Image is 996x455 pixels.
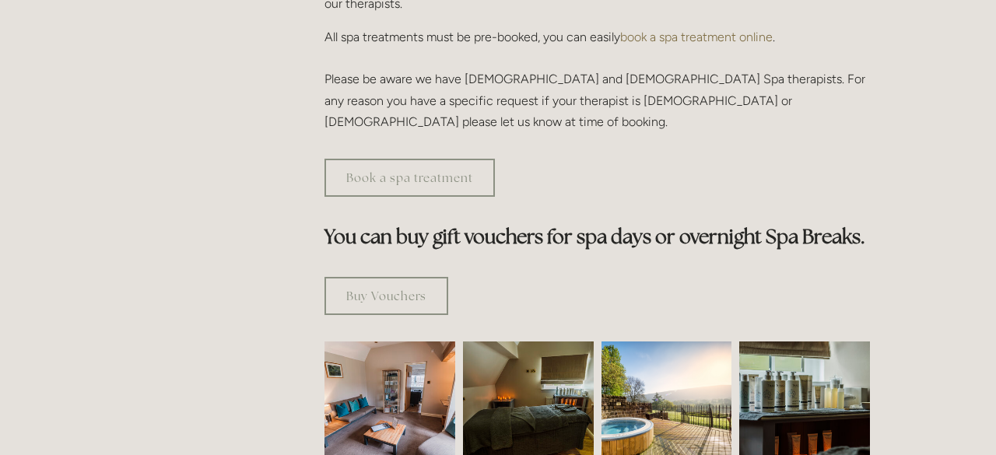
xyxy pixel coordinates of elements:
a: Buy Vouchers [324,277,448,315]
p: All spa treatments must be pre-booked, you can easily . Please be aware we have [DEMOGRAPHIC_DATA... [324,26,870,132]
a: book a spa treatment online [620,30,773,44]
strong: You can buy gift vouchers for spa days or overnight Spa Breaks. [324,224,865,249]
a: Book a spa treatment [324,159,495,197]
